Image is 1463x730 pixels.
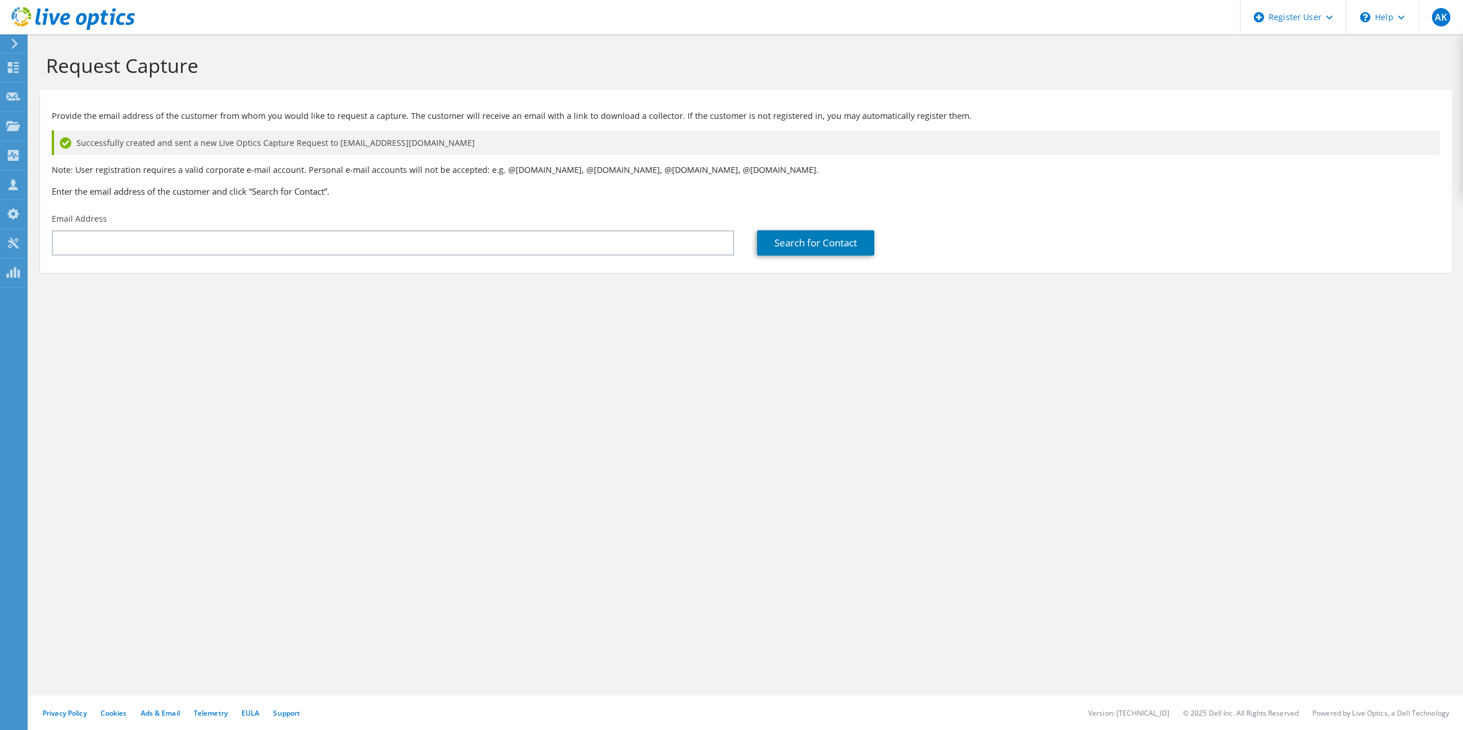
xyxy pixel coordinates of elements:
[101,708,127,718] a: Cookies
[1360,12,1370,22] svg: \n
[52,164,1440,176] p: Note: User registration requires a valid corporate e-mail account. Personal e-mail accounts will ...
[273,708,300,718] a: Support
[141,708,180,718] a: Ads & Email
[1312,708,1449,718] li: Powered by Live Optics, a Dell Technology
[46,53,1440,78] h1: Request Capture
[76,137,475,149] span: Successfully created and sent a new Live Optics Capture Request to [EMAIL_ADDRESS][DOMAIN_NAME]
[241,708,259,718] a: EULA
[757,230,874,256] a: Search for Contact
[52,213,107,225] label: Email Address
[1088,708,1169,718] li: Version: [TECHNICAL_ID]
[1183,708,1299,718] li: © 2025 Dell Inc. All Rights Reserved
[52,110,1440,122] p: Provide the email address of the customer from whom you would like to request a capture. The cust...
[43,708,87,718] a: Privacy Policy
[52,185,1440,198] h3: Enter the email address of the customer and click “Search for Contact”.
[1432,8,1450,26] span: AK
[194,708,228,718] a: Telemetry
